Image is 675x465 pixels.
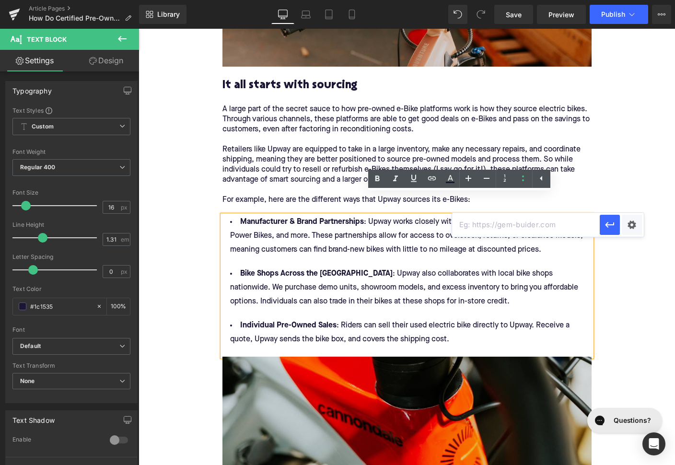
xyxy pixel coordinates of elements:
[157,10,180,19] span: Library
[102,241,254,249] strong: Bike Shops Across the [GEOGRAPHIC_DATA]
[452,213,600,237] input: Eg: https://gem-buider.com
[12,106,130,114] div: Text Styles
[12,149,130,155] div: Font Weight
[84,49,453,64] h3: It all starts with sourcing
[506,10,522,20] span: Save
[601,11,625,18] span: Publish
[340,5,363,24] a: Mobile
[84,76,453,106] div: A large part of the secret sauce to how pre-owned e-Bike platforms work is how they source electr...
[121,236,129,243] span: em
[84,116,453,156] div: Retailers like Upway are equipped to take in a large inventory, make any necessary repairs, and c...
[107,298,130,315] div: %
[20,163,56,171] b: Regular 400
[29,5,139,12] a: Article Pages
[12,286,130,292] div: Text Color
[271,5,294,24] a: Desktop
[590,5,648,24] button: Publish
[139,5,186,24] a: New Library
[12,411,55,424] div: Text Shadow
[12,81,52,95] div: Typography
[317,5,340,24] a: Tablet
[642,432,665,455] div: Open Intercom Messenger
[84,76,453,186] div: For example, here are the different ways that Upway sources its e-Bikes:
[548,10,574,20] span: Preview
[448,5,467,24] button: Undo
[12,189,130,196] div: Font Size
[84,186,453,228] li: : Upway works closely with leading e-Bike brands like , Rad Power Bikes, and more. These partners...
[71,50,141,71] a: Design
[444,376,527,407] iframe: Gorgias live chat messenger
[32,123,54,131] b: Custom
[20,377,35,384] b: None
[12,326,130,333] div: Font
[102,189,225,197] strong: Manufacturer & Brand Partnerships
[29,14,121,22] span: How Do Certified Pre-Owned E-Bike Programs in the [GEOGRAPHIC_DATA] Actually Work?
[84,238,453,280] li: : Upway also collaborates with local bike shops nationwide. We purchase demo units, showroom mode...
[20,342,41,350] i: Default
[12,221,130,228] div: Line Height
[102,293,198,301] strong: Individual Pre-Owned Sales
[12,362,130,369] div: Text Transform
[652,5,671,24] button: More
[84,290,453,318] li: : Riders can sell their used electric bike directly to Upway. Receive a quote, Upway sends the bi...
[30,301,92,312] input: Color
[537,5,586,24] a: Preview
[12,436,100,446] div: Enable
[471,5,490,24] button: Redo
[12,254,130,260] div: Letter Spacing
[406,186,434,200] a: Aventon
[121,204,129,210] span: px
[121,268,129,275] span: px
[294,5,317,24] a: Laptop
[27,35,67,43] span: Text Block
